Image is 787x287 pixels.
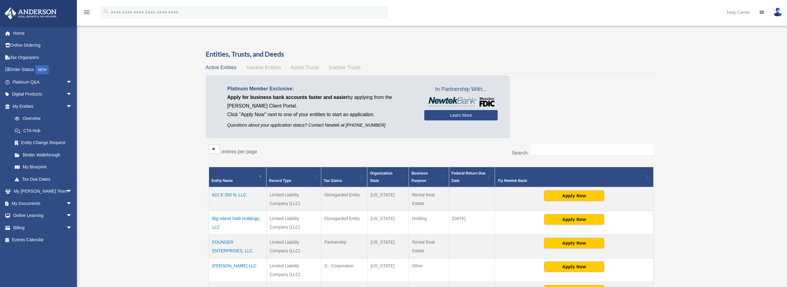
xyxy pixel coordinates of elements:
td: Rental Real Estate [409,187,449,211]
span: Business Purpose [411,171,428,183]
span: Apply for business bank accounts faster and easier [227,95,348,100]
a: Online Learningarrow_drop_down [4,210,81,222]
th: Try Newtek Bank : Activate to sort [495,167,654,187]
span: arrow_drop_down [66,100,78,113]
button: Apply Now [544,214,604,225]
button: Apply Now [544,191,604,201]
td: S - Corporation [321,258,367,282]
td: [US_STATE] [367,235,409,258]
span: Organization State [370,171,392,183]
span: arrow_drop_down [66,185,78,198]
td: Limited Liability Company (LLC) [267,258,321,282]
th: Business Purpose: Activate to sort [409,167,449,187]
img: NewtekBankLogoSM.png [427,97,495,107]
a: Platinum Q&Aarrow_drop_down [4,76,81,88]
td: [US_STATE] [367,211,409,235]
td: Holding [409,211,449,235]
a: My [PERSON_NAME] Teamarrow_drop_down [4,185,81,198]
a: Tax Organizers [4,51,81,64]
p: Questions about your application status? Contact Newtek at [PHONE_NUMBER] [227,121,415,129]
span: Federal Return Due Date [452,171,486,183]
span: arrow_drop_down [66,210,78,222]
td: [DATE] [449,211,495,235]
td: Rental Real Estate [409,235,449,258]
div: Try Newtek Bank [497,177,644,184]
td: Limited Liability Company (LLC) [267,211,321,235]
label: Search: [512,150,529,155]
span: Inactive Trusts [329,65,361,70]
td: Partnership [321,235,367,258]
a: Order StatusNEW [4,64,81,76]
th: Entity Name: Activate to invert sorting [209,167,267,187]
a: My Documentsarrow_drop_down [4,197,81,210]
a: Online Ordering [4,39,81,52]
span: Inactive Entities [247,65,281,70]
a: Tax Due Dates [9,173,78,185]
a: Entity Change Request [9,137,78,149]
i: search [103,8,109,15]
p: by applying from the [PERSON_NAME] Client Portal. [227,93,415,110]
td: Other [409,258,449,282]
td: 621 E 350 N, LLC [209,187,267,211]
h3: Entities, Trusts, and Deeds [206,49,657,59]
p: Click "Apply Now" next to one of your entities to start an application. [227,110,415,119]
button: Apply Now [544,238,604,248]
td: Limited Liability Company (LLC) [267,187,321,211]
a: My Entitiesarrow_drop_down [4,100,78,112]
span: Active Entities [206,65,236,70]
th: Tax Status: Activate to sort [321,167,367,187]
th: Record Type: Activate to sort [267,167,321,187]
td: Big Island Safe Holdings, LLC [209,211,267,235]
span: Active Trusts [291,65,319,70]
td: Limited Liability Company (LLC) [267,235,321,258]
a: Learn More [424,110,498,120]
div: NEW [35,65,49,74]
span: arrow_drop_down [66,222,78,234]
td: [US_STATE] [367,187,409,211]
i: menu [83,9,90,16]
a: menu [83,11,90,16]
img: Anderson Advisors Platinum Portal [3,7,58,19]
img: User Pic [773,8,782,17]
span: arrow_drop_down [66,88,78,101]
span: Tax Status [324,179,342,183]
a: Home [4,27,81,39]
th: Organization State: Activate to sort [367,167,409,187]
a: Events Calendar [4,234,81,246]
label: entries per page [222,149,257,154]
span: In Partnership With... [424,85,498,94]
p: Platinum Member Exclusive: [227,85,415,93]
span: Record Type [269,179,291,183]
td: [US_STATE] [367,258,409,282]
button: Apply Now [544,261,604,272]
td: [PERSON_NAME] LLC [209,258,267,282]
a: Overview [9,112,75,125]
a: CTA Hub [9,124,78,137]
span: arrow_drop_down [66,197,78,210]
a: Digital Productsarrow_drop_down [4,88,81,100]
td: Disregarded Entity [321,211,367,235]
a: Billingarrow_drop_down [4,222,81,234]
a: Binder Walkthrough [9,149,78,161]
td: FOUNDER ENTERPRISES, LLC [209,235,267,258]
span: Entity Name [212,179,233,183]
span: arrow_drop_down [66,76,78,88]
td: Disregarded Entity [321,187,367,211]
th: Federal Return Due Date: Activate to sort [449,167,495,187]
a: My Blueprint [9,161,78,173]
